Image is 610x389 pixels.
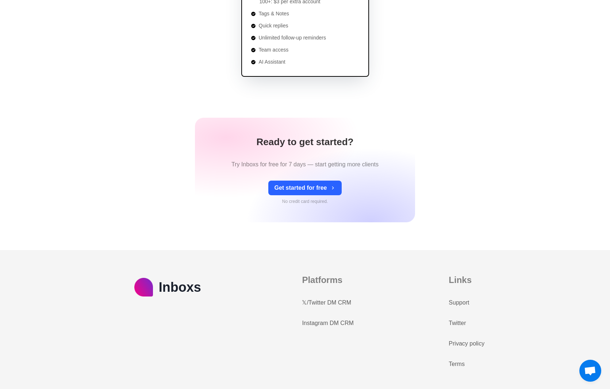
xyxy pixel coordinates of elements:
a: Privacy policy [449,339,484,348]
li: Unlimited follow-up reminders [251,34,340,42]
li: AI Assistant [251,58,340,66]
h1: Ready to get started? [257,135,354,148]
h2: Inboxs [153,273,207,301]
button: Get started for free [268,181,341,195]
p: No credit card required. [282,198,328,205]
b: Platforms [302,275,342,285]
li: Tags & Notes [251,10,340,18]
p: Try Inboxs for free for 7 days — start getting more clients [231,160,379,169]
a: 𝕏/Twitter DM CRM [302,298,351,307]
img: logo [134,278,153,297]
li: Quick replies [251,22,340,30]
a: Terms [449,360,465,369]
a: Open chat [579,360,601,382]
a: Twitter [449,319,466,328]
a: Support [449,298,469,307]
a: Instagram DM CRM [302,319,353,328]
li: Team access [251,46,340,54]
b: Links [449,275,472,285]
